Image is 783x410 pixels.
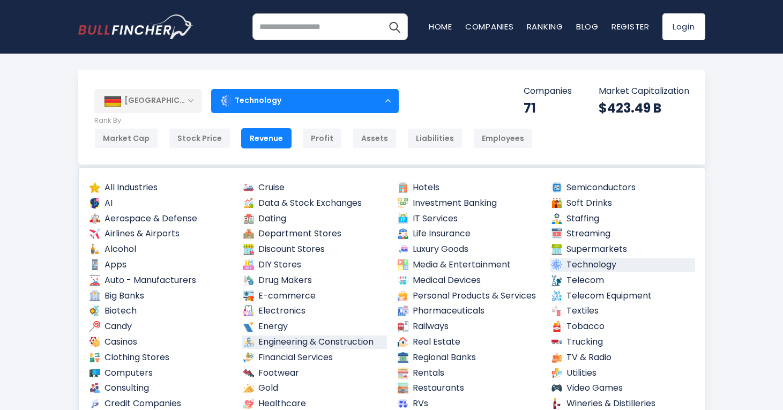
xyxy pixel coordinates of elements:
a: Login [662,13,705,40]
a: Casinos [88,336,233,349]
a: Regional Banks [397,351,541,364]
a: Computers [88,367,233,380]
p: Rank By [94,116,533,125]
a: Restaurants [397,382,541,395]
a: Streaming [550,227,695,241]
a: Financial Services [242,351,387,364]
div: Assets [353,128,397,148]
div: 71 [524,100,572,116]
a: Video Games [550,382,695,395]
a: Hotels [397,181,541,195]
a: Dating [242,212,387,226]
div: [GEOGRAPHIC_DATA] [94,89,202,113]
a: Big Banks [88,289,233,303]
a: Life Insurance [397,227,541,241]
a: All Industries [88,181,233,195]
a: Medical Devices [397,274,541,287]
div: Liabilities [407,128,463,148]
a: Trucking [550,336,695,349]
div: Market Cap [94,128,158,148]
a: Pharmaceuticals [397,304,541,318]
a: Utilities [550,367,695,380]
a: Auto - Manufacturers [88,274,233,287]
a: Supermarkets [550,243,695,256]
div: $423.49 B [599,100,689,116]
a: Telecom Equipment [550,289,695,303]
a: Rentals [397,367,541,380]
a: Consulting [88,382,233,395]
a: Department Stores [242,227,387,241]
a: IT Services [397,212,541,226]
a: Clothing Stores [88,351,233,364]
img: bullfincher logo [78,14,193,39]
a: Data & Stock Exchanges [242,197,387,210]
div: Employees [473,128,533,148]
a: E-commerce [242,289,387,303]
div: Profit [302,128,342,148]
a: Register [612,21,650,32]
a: Engineering & Construction [242,336,387,349]
a: Telecom [550,274,695,287]
a: Home [429,21,452,32]
a: Railways [397,320,541,333]
a: Discount Stores [242,243,387,256]
a: Drug Makers [242,274,387,287]
a: Electronics [242,304,387,318]
a: Go to homepage [78,14,193,39]
p: Market Capitalization [599,86,689,97]
a: Tobacco [550,320,695,333]
a: TV & Radio [550,351,695,364]
a: Soft Drinks [550,197,695,210]
a: Media & Entertainment [397,258,541,272]
a: Blog [576,21,599,32]
a: Companies [465,21,514,32]
a: Textiles [550,304,695,318]
div: Technology [211,88,399,113]
a: Alcohol [88,243,233,256]
a: Airlines & Airports [88,227,233,241]
a: AI [88,197,233,210]
a: DIY Stores [242,258,387,272]
a: Technology [550,258,695,272]
a: Candy [88,320,233,333]
a: Staffing [550,212,695,226]
a: Semiconductors [550,181,695,195]
a: Investment Banking [397,197,541,210]
a: Aerospace & Defense [88,212,233,226]
a: Gold [242,382,387,395]
a: Energy [242,320,387,333]
a: Ranking [527,21,563,32]
a: Luxury Goods [397,243,541,256]
div: Stock Price [169,128,230,148]
a: Biotech [88,304,233,318]
a: Apps [88,258,233,272]
button: Search [381,13,408,40]
a: Cruise [242,181,387,195]
a: Real Estate [397,336,541,349]
div: Revenue [241,128,292,148]
p: Companies [524,86,572,97]
a: Personal Products & Services [397,289,541,303]
a: Footwear [242,367,387,380]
